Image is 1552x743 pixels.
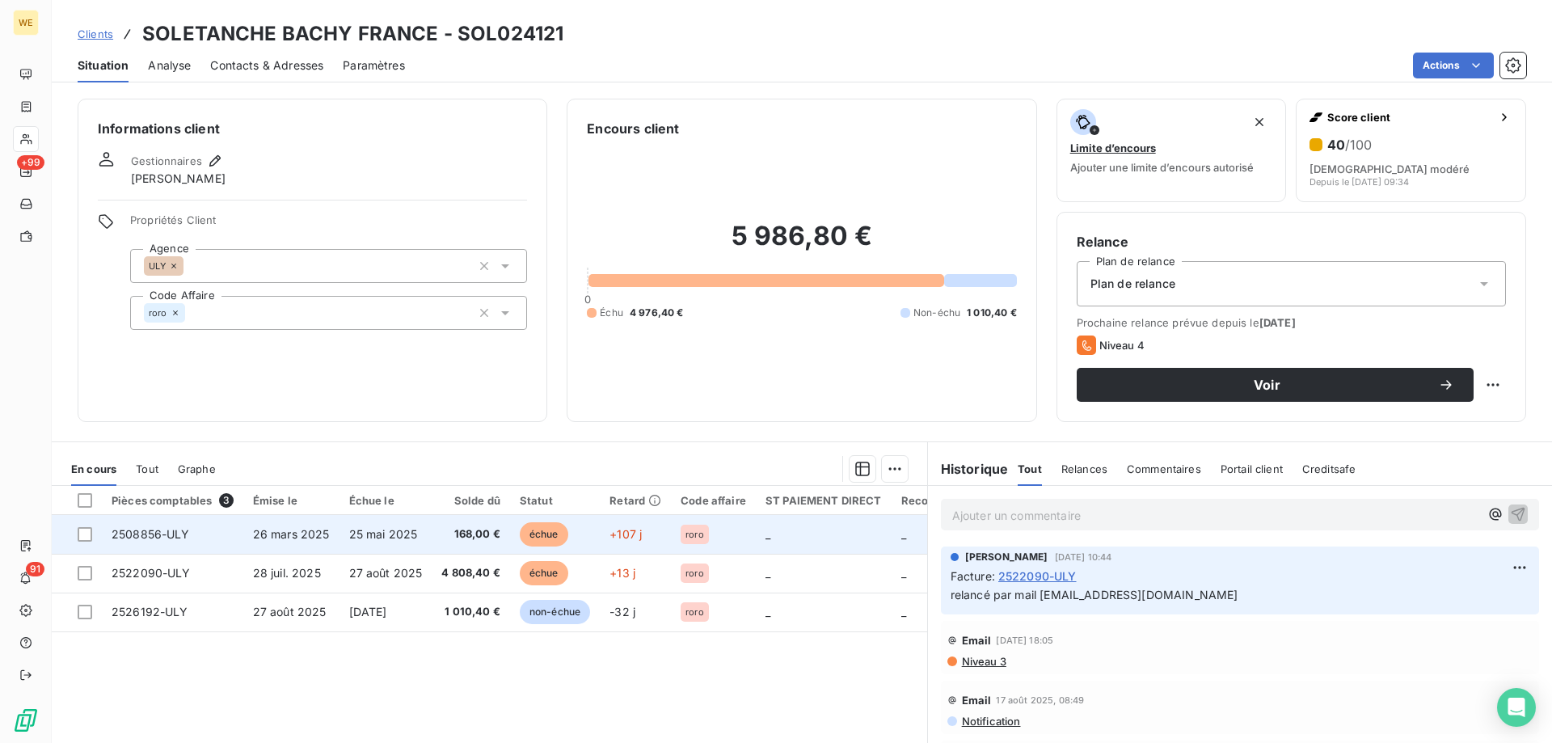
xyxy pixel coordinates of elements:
div: Recouvrement Déclaré [901,494,1023,507]
div: Émise le [253,494,330,507]
span: Tout [136,462,158,475]
span: Relances [1061,462,1107,475]
button: Actions [1413,53,1494,78]
span: Creditsafe [1302,462,1356,475]
button: Score client40/100[DEMOGRAPHIC_DATA] modéréDepuis le [DATE] 09:34 [1296,99,1526,202]
span: Notification [960,715,1021,728]
div: WE [13,10,39,36]
span: 91 [26,562,44,576]
span: échue [520,522,568,547]
span: roro [685,568,704,578]
span: Plan de relance [1090,276,1175,292]
span: En cours [71,462,116,475]
span: [DATE] 10:44 [1055,552,1112,562]
div: Statut [520,494,590,507]
button: Limite d’encoursAjouter une limite d’encours autorisé [1056,99,1287,202]
span: 168,00 € [441,526,500,542]
span: _ [901,527,906,541]
div: Retard [609,494,661,507]
h6: Relance [1077,232,1506,251]
span: _ [765,566,770,580]
span: [DEMOGRAPHIC_DATA] modéré [1309,163,1470,175]
span: /100 [1345,137,1372,153]
h6: Encours client [587,119,679,138]
div: Pièces comptables [112,493,234,508]
span: +99 [17,155,44,170]
div: Solde dû [441,494,500,507]
span: Échu [600,306,623,320]
span: Commentaires [1127,462,1201,475]
span: Graphe [178,462,216,475]
span: Ajouter une limite d’encours autorisé [1070,161,1254,174]
h2: 5 986,80 € [587,220,1016,268]
span: Clients [78,27,113,40]
span: [PERSON_NAME] [131,171,226,187]
span: +107 j [609,527,642,541]
span: Contacts & Adresses [210,57,323,74]
span: 0 [584,293,591,306]
span: Situation [78,57,129,74]
span: [DATE] [349,605,387,618]
span: Non-échu [913,306,960,320]
a: Clients [78,26,113,42]
span: Facture : [951,568,995,585]
h6: Historique [928,459,1009,479]
h6: 40 [1327,137,1372,153]
span: _ [901,566,906,580]
span: +13 j [609,566,635,580]
span: -32 j [609,605,635,618]
img: Logo LeanPay [13,707,39,733]
div: Échue le [349,494,423,507]
span: Prochaine relance prévue depuis le [1077,316,1506,329]
span: 27 août 2025 [349,566,423,580]
span: Email [962,694,992,707]
input: Ajouter une valeur [183,259,196,273]
div: Code affaire [681,494,746,507]
span: 2526192-ULY [112,605,188,618]
span: 2522090-ULY [998,568,1077,585]
span: ULY [149,261,166,271]
span: 27 août 2025 [253,605,327,618]
span: 4 808,40 € [441,565,500,581]
span: 2522090-ULY [112,566,191,580]
span: 4 976,40 € [630,306,684,320]
span: Gestionnaires [131,154,202,167]
span: Niveau 4 [1099,339,1145,352]
div: Open Intercom Messenger [1497,688,1536,727]
span: 17 août 2025, 08:49 [996,695,1084,705]
button: Voir [1077,368,1474,402]
span: Limite d’encours [1070,141,1156,154]
span: _ [901,605,906,618]
span: roro [685,530,704,539]
span: 2508856-ULY [112,527,190,541]
span: Tout [1018,462,1042,475]
span: [DATE] 18:05 [996,635,1053,645]
h3: SOLETANCHE BACHY FRANCE - SOL024121 [142,19,563,49]
span: 26 mars 2025 [253,527,330,541]
span: Depuis le [DATE] 09:34 [1309,177,1409,187]
span: Score client [1327,111,1491,124]
span: Analyse [148,57,191,74]
span: non-échue [520,600,590,624]
h6: Informations client [98,119,527,138]
span: _ [765,605,770,618]
span: [DATE] [1259,316,1296,329]
span: _ [765,527,770,541]
span: 3 [219,493,234,508]
span: Niveau 3 [960,655,1006,668]
div: ST PAIEMENT DIRECT [765,494,882,507]
span: 25 mai 2025 [349,527,418,541]
input: Ajouter une valeur [185,306,198,320]
span: 1 010,40 € [441,604,500,620]
span: Voir [1096,378,1438,391]
span: Paramètres [343,57,405,74]
span: Email [962,634,992,647]
span: Propriétés Client [130,213,527,236]
span: relancé par mail [EMAIL_ADDRESS][DOMAIN_NAME] [951,588,1238,602]
span: échue [520,561,568,585]
span: Portail client [1221,462,1283,475]
span: roro [685,607,704,617]
span: 28 juil. 2025 [253,566,321,580]
span: 1 010,40 € [967,306,1017,320]
span: roro [149,308,167,318]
